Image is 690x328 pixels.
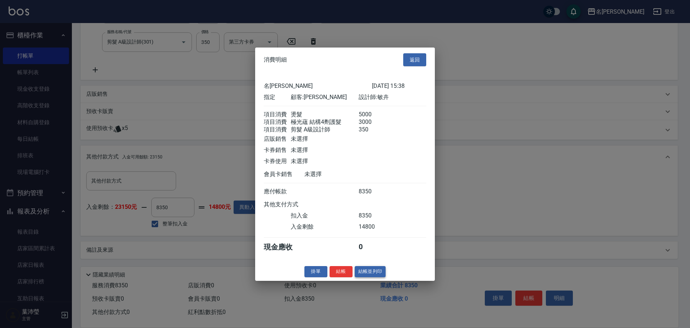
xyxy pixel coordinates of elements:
div: 指定 [264,94,291,101]
div: 5000 [359,111,386,118]
div: 會員卡銷售 [264,171,304,178]
div: [DATE] 15:38 [372,82,426,90]
button: 返回 [403,53,426,66]
div: 其他支付方式 [264,201,318,208]
div: 顧客: [PERSON_NAME] [291,94,358,101]
div: 現金應收 [264,242,304,252]
div: 未選擇 [291,158,358,165]
div: 燙髮 [291,111,358,118]
div: 0 [359,242,386,252]
div: 應付帳款 [264,188,291,196]
div: 設計師: 敏卉 [359,94,426,101]
div: 8350 [359,212,386,220]
div: 入金剩餘 [291,223,358,231]
div: 剪髮 A級設計師 [291,126,358,134]
div: 項目消費 [264,126,291,134]
button: 掛單 [304,266,327,277]
div: 未選擇 [291,135,358,143]
div: 項目消費 [264,111,291,118]
span: 消費明細 [264,56,287,63]
div: 卡券使用 [264,158,291,165]
button: 結帳並列印 [355,266,386,277]
div: 3000 [359,118,386,126]
button: 結帳 [330,266,353,277]
div: 14800 [359,223,386,231]
div: 極光蘊 結構4劑護髮 [291,118,358,126]
div: 未選擇 [304,171,372,178]
div: 未選擇 [291,147,358,154]
div: 350 [359,126,386,134]
div: 店販銷售 [264,135,291,143]
div: 8350 [359,188,386,196]
div: 項目消費 [264,118,291,126]
div: 名[PERSON_NAME] [264,82,372,90]
div: 扣入金 [291,212,358,220]
div: 卡券銷售 [264,147,291,154]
